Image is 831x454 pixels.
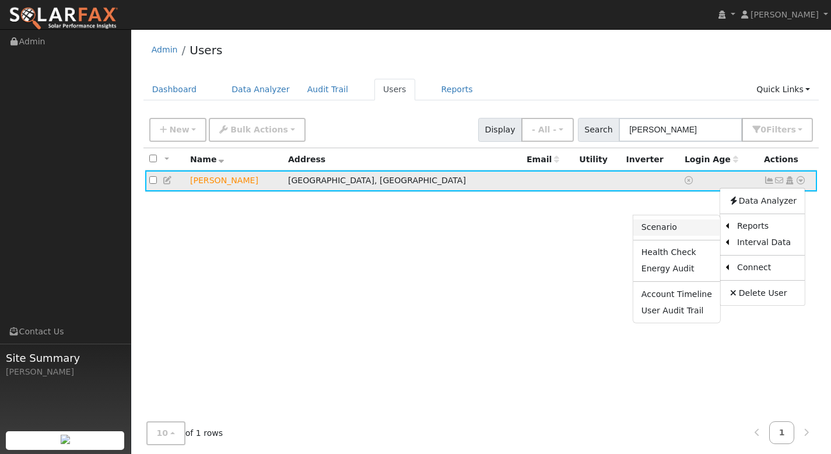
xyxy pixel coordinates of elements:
a: User Audit Trail [633,302,720,319]
span: Filter [766,125,796,134]
div: Address [288,153,518,166]
span: Search [578,118,619,142]
a: Connect [729,260,805,276]
a: Account Timeline Report [633,286,720,302]
button: New [149,118,207,142]
img: SolarFax [9,6,118,31]
div: Inverter [626,153,676,166]
div: Actions [764,153,813,166]
span: Display [478,118,522,142]
a: Delete User [720,285,805,301]
a: Reports [433,79,482,100]
a: Other actions [795,174,806,187]
a: Data Analyzer [223,79,299,100]
td: [GEOGRAPHIC_DATA], [GEOGRAPHIC_DATA] [284,170,523,192]
div: [PERSON_NAME] [6,366,125,378]
span: Email [527,155,559,164]
td: Lead [186,170,284,192]
a: Dashboard [143,79,206,100]
a: Reports [729,218,805,235]
a: Interval Data [729,235,805,251]
span: Name [190,155,225,164]
button: 0Filters [742,118,813,142]
a: No login access [685,176,695,185]
a: Login As [784,176,795,185]
button: Bulk Actions [209,118,305,142]
a: Audit Trail [299,79,357,100]
a: Not connected [764,176,774,185]
a: Health Check Report [633,245,720,261]
button: - All - [521,118,574,142]
i: No email address [774,176,785,184]
a: Edit User [163,176,173,185]
div: Utility [579,153,618,166]
span: Days since last login [685,155,738,164]
input: Search [619,118,742,142]
a: Users [190,43,222,57]
button: 10 [146,421,185,445]
a: Data Analyzer [720,193,805,209]
span: Bulk Actions [230,125,288,134]
span: s [791,125,795,134]
a: Quick Links [748,79,819,100]
a: Energy Audit Report [633,261,720,277]
span: New [169,125,189,134]
span: 10 [157,428,169,438]
span: of 1 rows [146,421,223,445]
a: Admin [152,45,178,54]
span: [PERSON_NAME] [751,10,819,19]
a: Scenario Report [633,219,720,236]
a: 1 [769,421,795,444]
span: Site Summary [6,350,125,366]
img: retrieve [61,435,70,444]
a: Users [374,79,415,100]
